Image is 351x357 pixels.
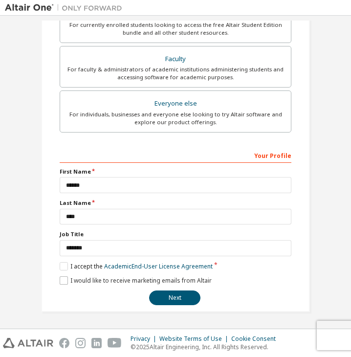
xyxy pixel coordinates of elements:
[66,66,285,81] div: For faculty & administrators of academic institutions administering students and accessing softwa...
[60,147,291,163] div: Your Profile
[5,3,127,13] img: Altair One
[59,338,69,348] img: facebook.svg
[60,168,291,176] label: First Name
[159,335,231,343] div: Website Terms of Use
[60,262,213,270] label: I accept the
[104,262,213,270] a: Academic End-User License Agreement
[108,338,122,348] img: youtube.svg
[66,111,285,126] div: For individuals, businesses and everyone else looking to try Altair software and explore our prod...
[66,97,285,111] div: Everyone else
[75,338,86,348] img: instagram.svg
[60,199,291,207] label: Last Name
[60,230,291,238] label: Job Title
[60,276,212,285] label: I would like to receive marketing emails from Altair
[131,335,159,343] div: Privacy
[66,52,285,66] div: Faculty
[91,338,102,348] img: linkedin.svg
[149,290,200,305] button: Next
[231,335,282,343] div: Cookie Consent
[131,343,282,351] p: © 2025 Altair Engineering, Inc. All Rights Reserved.
[66,21,285,37] div: For currently enrolled students looking to access the free Altair Student Edition bundle and all ...
[3,338,53,348] img: altair_logo.svg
